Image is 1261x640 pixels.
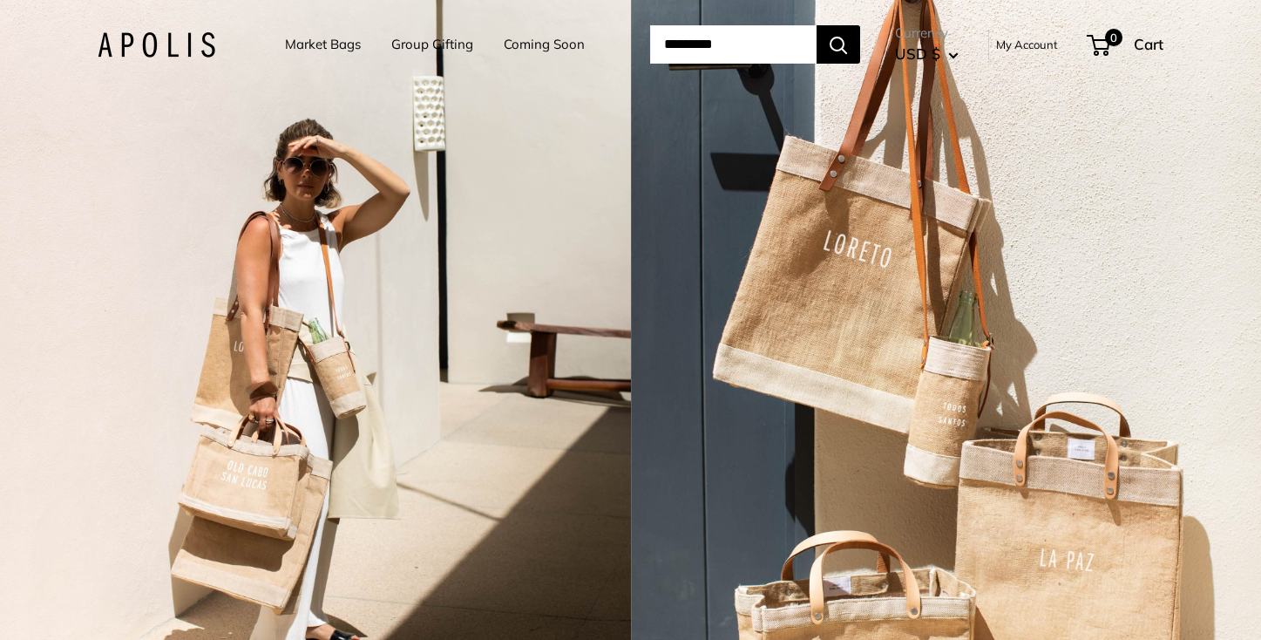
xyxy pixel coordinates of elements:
span: 0 [1105,29,1122,46]
input: Search... [650,25,817,64]
span: USD $ [895,44,940,63]
a: Group Gifting [391,32,473,57]
a: Market Bags [285,32,361,57]
a: My Account [996,34,1058,55]
span: Cart [1134,35,1163,53]
button: Search [817,25,860,64]
button: USD $ [895,40,959,68]
span: Currency [895,21,959,45]
a: 0 Cart [1088,31,1163,58]
img: Apolis [98,32,215,58]
a: Coming Soon [504,32,585,57]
